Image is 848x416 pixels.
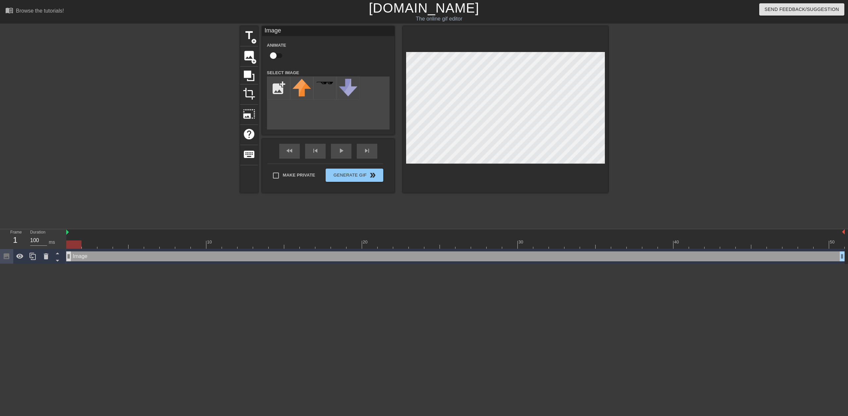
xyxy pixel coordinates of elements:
[842,229,845,234] img: bound-end.png
[839,253,845,260] span: drag_handle
[30,231,45,234] label: Duration
[311,147,319,155] span: skip_previous
[286,15,592,23] div: The online gif editor
[674,239,680,245] div: 40
[369,1,479,15] a: [DOMAIN_NAME]
[5,229,25,248] div: Frame
[316,81,334,85] img: deal-with-it.png
[49,239,55,246] div: ms
[243,128,255,140] span: help
[286,147,293,155] span: fast_rewind
[328,171,380,179] span: Generate Gif
[283,172,315,179] span: Make Private
[251,59,257,64] span: add_circle
[5,6,13,14] span: menu_book
[339,79,357,96] img: downvote.png
[363,239,369,245] div: 20
[830,239,836,245] div: 50
[16,8,64,14] div: Browse the tutorials!
[267,42,286,49] label: Animate
[518,239,524,245] div: 30
[262,26,395,36] div: Image
[5,6,64,17] a: Browse the tutorials!
[292,79,311,96] img: upvote.png
[337,147,345,155] span: play_arrow
[207,239,213,245] div: 10
[243,108,255,120] span: photo_size_select_large
[243,87,255,100] span: crop
[251,38,257,44] span: add_circle
[759,3,844,16] button: Send Feedback/Suggestion
[765,5,839,14] span: Send Feedback/Suggestion
[267,70,299,76] label: Select Image
[10,234,20,246] div: 1
[369,171,377,179] span: double_arrow
[243,148,255,161] span: keyboard
[326,169,383,182] button: Generate Gif
[363,147,371,155] span: skip_next
[243,49,255,62] span: image
[65,253,72,260] span: drag_handle
[243,29,255,42] span: title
